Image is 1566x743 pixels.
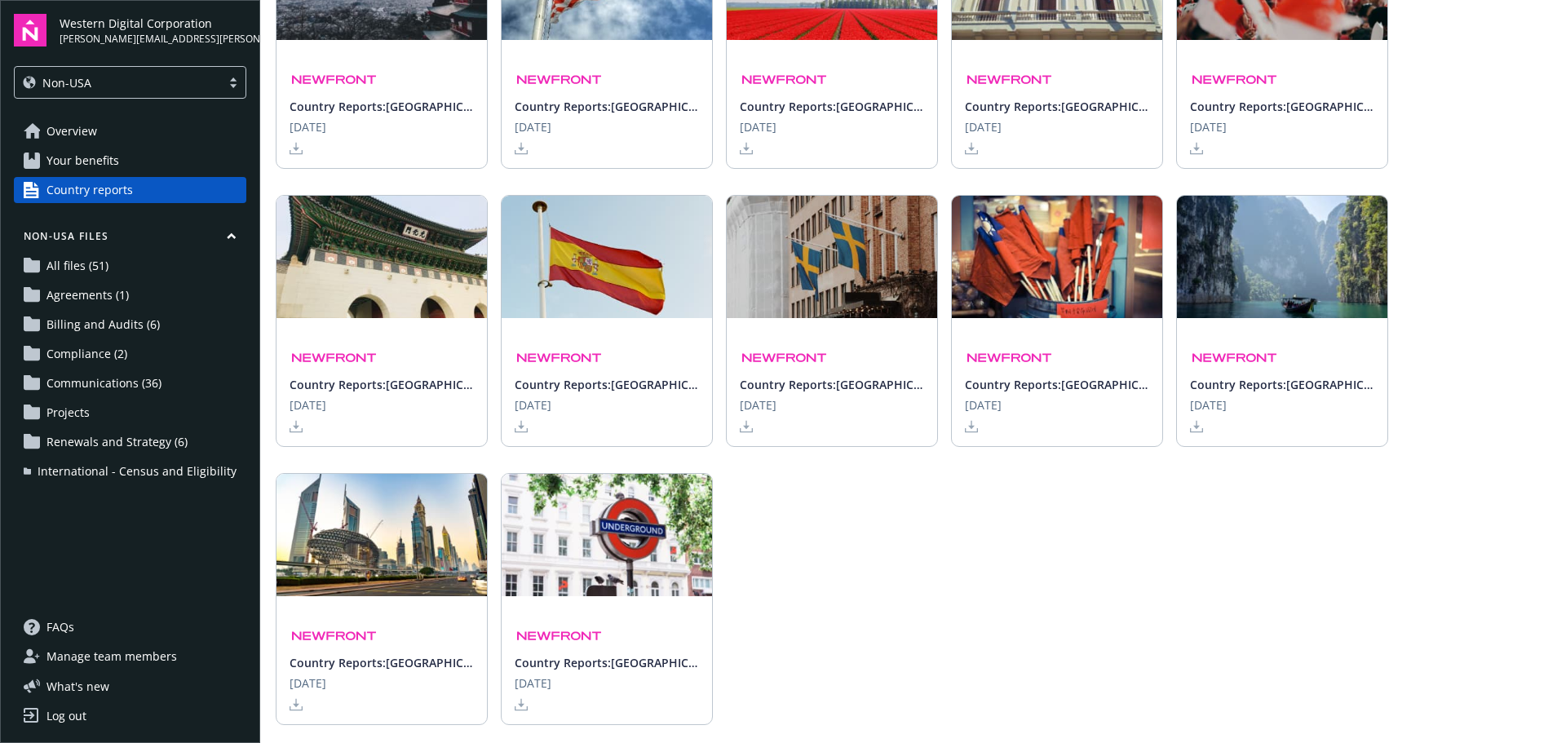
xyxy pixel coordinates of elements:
[515,396,551,414] span: [DATE]
[23,74,213,91] span: Non-USA
[965,350,1054,366] img: Newfront Logo
[965,396,1002,414] span: [DATE]
[965,98,1149,115] span: Country Reports: [GEOGRAPHIC_DATA]
[952,196,1162,318] img: A picture depicting the country Taiwan
[727,196,937,318] img: A picture depicting the country Sweden
[515,376,699,393] span: Country Reports: [GEOGRAPHIC_DATA]
[740,350,829,366] img: Newfront Logo
[60,14,246,46] button: Western Digital Corporation[PERSON_NAME][EMAIL_ADDRESS][PERSON_NAME][DOMAIN_NAME]
[515,628,604,644] img: Newfront Logo
[14,148,246,174] a: Your benefits
[46,614,74,640] span: FAQs
[46,678,109,695] span: What ' s new
[14,614,246,640] a: FAQs
[14,429,246,455] a: Renewals and Strategy (6)
[46,177,133,203] span: Country reports
[60,32,246,46] span: [PERSON_NAME][EMAIL_ADDRESS][PERSON_NAME][DOMAIN_NAME]
[14,229,246,250] button: Non-USA Files
[276,196,487,318] img: A picture depicting the country South Korea
[46,282,129,308] span: Agreements (1)
[46,643,177,670] span: Manage team members
[46,370,161,396] span: Communications (36)
[290,118,326,135] span: [DATE]
[1190,376,1374,393] span: Country Reports: [GEOGRAPHIC_DATA]
[515,350,604,366] img: Newfront Logo
[46,400,90,426] span: Projects
[14,282,246,308] a: Agreements (1)
[1190,98,1374,115] span: Country Reports: [GEOGRAPHIC_DATA]
[14,678,135,695] button: What's new
[965,72,1054,88] img: Newfront Logo
[276,474,487,596] img: A picture depicting the country United Arab Emirates
[14,458,246,484] a: International - Census and Eligibility
[14,312,246,338] a: Billing and Audits (6)
[290,628,378,644] img: Newfront Logo
[1177,196,1387,318] img: A picture depicting the country Thailand
[290,350,378,366] img: Newfront Logo
[740,376,924,393] span: Country Reports: [GEOGRAPHIC_DATA]
[290,654,474,671] span: Country Reports: [GEOGRAPHIC_DATA]
[502,474,712,596] img: A picture depicting the country United Kingdom
[515,654,699,671] span: Country Reports: [GEOGRAPHIC_DATA]
[46,703,86,729] div: Log out
[515,674,551,692] span: [DATE]
[1190,118,1227,135] span: [DATE]
[740,98,924,115] span: Country Reports: [GEOGRAPHIC_DATA]
[46,341,127,367] span: Compliance (2)
[60,15,246,32] span: Western Digital Corporation
[46,429,188,455] span: Renewals and Strategy (6)
[14,400,246,426] a: Projects
[740,396,776,414] span: [DATE]
[1190,72,1279,88] img: Newfront Logo
[14,370,246,396] a: Communications (36)
[290,396,326,414] span: [DATE]
[14,177,246,203] a: Country reports
[46,148,119,174] span: Your benefits
[515,118,551,135] span: [DATE]
[290,376,474,393] span: Country Reports: [GEOGRAPHIC_DATA]
[42,74,91,91] span: Non-USA
[515,72,604,88] img: Newfront Logo
[14,643,246,670] a: Manage team members
[965,376,1149,393] span: Country Reports: [GEOGRAPHIC_DATA]
[740,72,829,88] img: Newfront Logo
[38,458,237,484] span: International - Census and Eligibility
[46,118,97,144] span: Overview
[14,253,246,279] a: All files (51)
[290,98,474,115] span: Country Reports: [GEOGRAPHIC_DATA]
[1190,350,1279,366] img: Newfront Logo
[290,72,378,88] img: Newfront Logo
[14,341,246,367] a: Compliance (2)
[14,14,46,46] img: navigator-logo.svg
[740,118,776,135] span: [DATE]
[502,196,712,318] img: A picture depicting the country Spain
[1190,396,1227,414] span: [DATE]
[46,312,160,338] span: Billing and Audits (6)
[515,98,699,115] span: Country Reports: [GEOGRAPHIC_DATA]
[290,674,326,692] span: [DATE]
[14,118,246,144] a: Overview
[46,253,108,279] span: All files (51)
[965,118,1002,135] span: [DATE]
